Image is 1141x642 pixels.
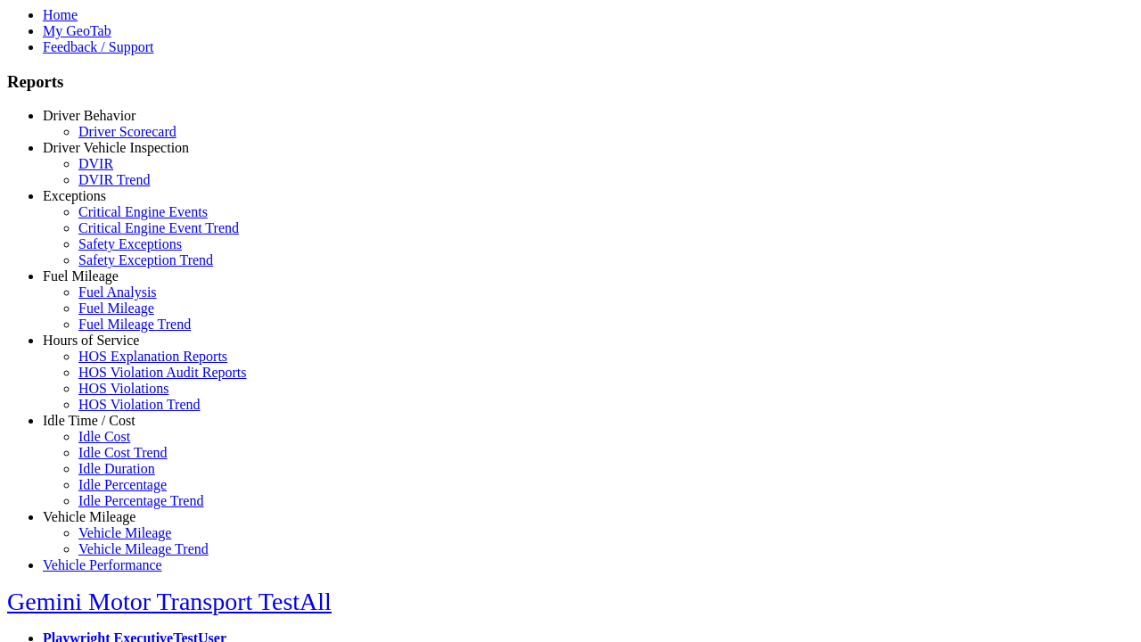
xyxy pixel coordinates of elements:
a: DVIR [78,156,113,171]
a: Fuel Analysis [78,284,157,300]
a: Idle Cost Trend [78,445,168,460]
a: HOS Violations [78,381,168,396]
a: Idle Percentage [78,477,167,492]
a: Idle Duration [78,461,155,476]
a: HOS Violation Audit Reports [78,365,247,380]
a: Vehicle Performance [43,557,162,572]
a: HOS Explanation Reports [78,349,227,364]
a: Gemini Motor Transport TestAll [7,588,332,615]
a: Vehicle Mileage [43,509,135,524]
a: DVIR Trend [78,172,150,187]
a: Exceptions [43,188,106,203]
a: Hours of Service [43,333,139,348]
a: Safety Exceptions [78,236,182,251]
h3: Reports [7,72,1134,92]
a: Home [43,7,78,22]
a: My GeoTab [43,23,111,38]
a: HOS Violation Trend [78,397,201,412]
a: Driver Vehicle Inspection [43,140,189,155]
a: Idle Cost [78,429,130,444]
a: Fuel Mileage [43,268,119,284]
a: Driver Scorecard [78,124,176,139]
a: Idle Time / Cost [43,413,135,428]
a: Vehicle Mileage [78,525,171,540]
a: Critical Engine Events [78,204,208,219]
a: Vehicle Mileage Trend [78,541,209,556]
a: Critical Engine Event Trend [78,220,239,235]
a: Driver Behavior [43,108,135,123]
a: Fuel Mileage Trend [78,317,191,332]
a: Fuel Mileage [78,300,154,316]
a: Safety Exception Trend [78,252,213,267]
a: Feedback / Support [43,39,153,54]
a: Idle Percentage Trend [78,493,203,508]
